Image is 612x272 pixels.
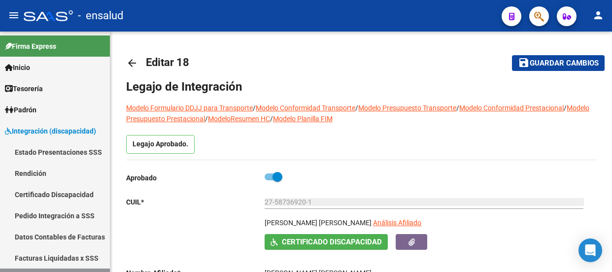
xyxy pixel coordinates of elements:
[459,104,564,112] a: Modelo Conformidad Prestacional
[146,56,189,68] span: Editar 18
[5,41,56,52] span: Firma Express
[126,57,138,69] mat-icon: arrow_back
[256,104,355,112] a: Modelo Conformidad Transporte
[126,135,195,154] p: Legajo Aprobado.
[208,115,270,123] a: ModeloResumen HC
[512,55,605,70] button: Guardar cambios
[518,57,530,68] mat-icon: save
[8,9,20,21] mat-icon: menu
[126,197,265,207] p: CUIL
[5,126,96,136] span: Integración (discapacidad)
[273,115,333,123] a: Modelo Planilla FIM
[358,104,456,112] a: Modelo Presupuesto Transporte
[126,172,265,183] p: Aprobado
[78,5,123,27] span: - ensalud
[578,238,602,262] div: Open Intercom Messenger
[592,9,604,21] mat-icon: person
[126,104,253,112] a: Modelo Formulario DDJJ para Transporte
[265,234,388,249] button: Certificado Discapacidad
[126,79,596,95] h1: Legajo de Integración
[5,104,36,115] span: Padrón
[282,238,382,247] span: Certificado Discapacidad
[530,59,599,68] span: Guardar cambios
[5,62,30,73] span: Inicio
[5,83,43,94] span: Tesorería
[373,219,421,227] span: Análisis Afiliado
[265,217,372,228] p: [PERSON_NAME] [PERSON_NAME]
